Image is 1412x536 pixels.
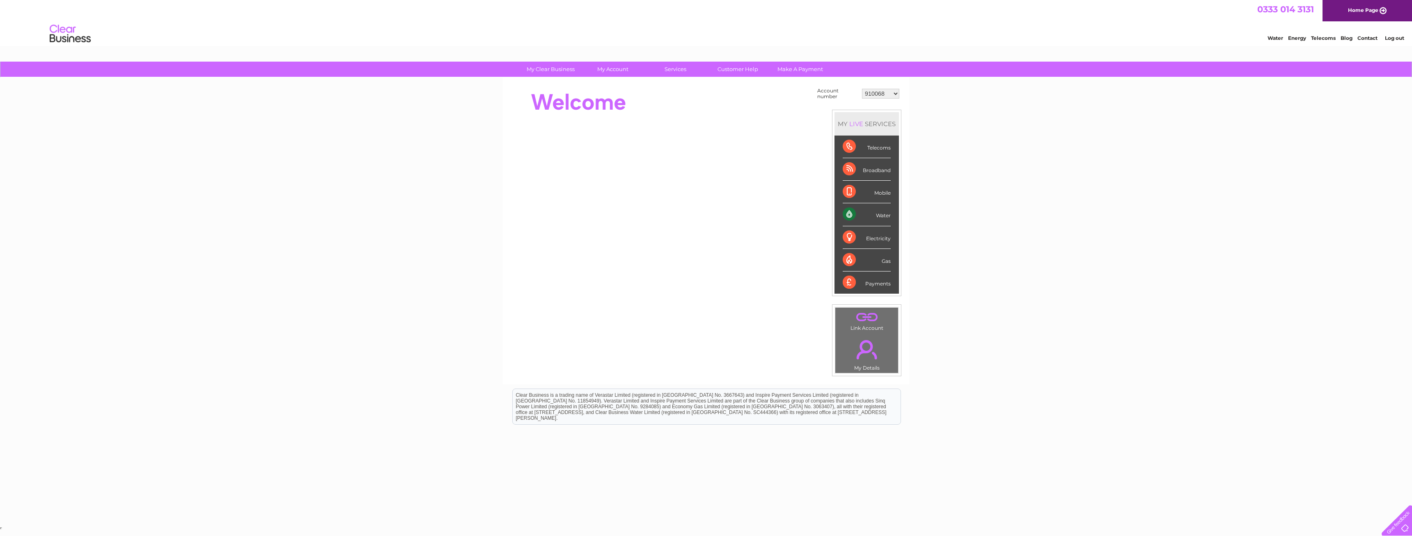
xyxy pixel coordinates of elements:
[1288,35,1306,41] a: Energy
[1341,35,1352,41] a: Blog
[843,226,891,249] div: Electricity
[835,333,899,373] td: My Details
[517,62,585,77] a: My Clear Business
[1385,35,1404,41] a: Log out
[1357,35,1378,41] a: Contact
[704,62,772,77] a: Customer Help
[1257,4,1314,14] a: 0333 014 3131
[1268,35,1283,41] a: Water
[642,62,709,77] a: Services
[837,335,896,364] a: .
[579,62,647,77] a: My Account
[837,310,896,324] a: .
[1311,35,1336,41] a: Telecoms
[843,271,891,294] div: Payments
[815,86,860,101] td: Account number
[49,21,91,46] img: logo.png
[835,307,899,333] td: Link Account
[834,112,899,136] div: MY SERVICES
[848,120,865,128] div: LIVE
[766,62,834,77] a: Make A Payment
[843,158,891,181] div: Broadband
[843,136,891,158] div: Telecoms
[843,203,891,226] div: Water
[843,249,891,271] div: Gas
[513,5,901,40] div: Clear Business is a trading name of Verastar Limited (registered in [GEOGRAPHIC_DATA] No. 3667643...
[843,181,891,203] div: Mobile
